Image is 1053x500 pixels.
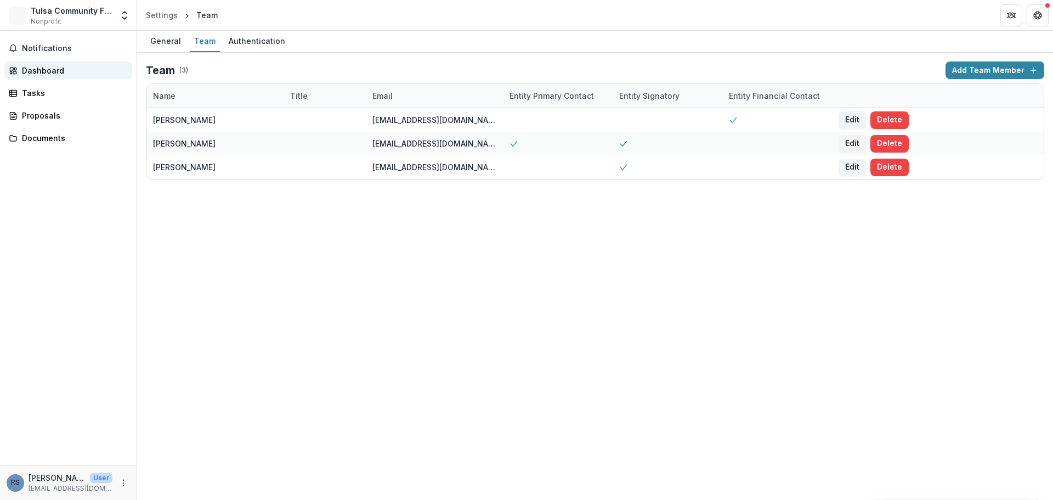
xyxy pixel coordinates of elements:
[146,31,185,52] a: General
[839,159,866,176] button: Edit
[141,7,222,23] nav: breadcrumb
[503,84,613,108] div: Entity Primary Contact
[722,90,826,102] div: Entity Financial Contact
[1000,4,1022,26] button: Partners
[146,9,178,21] div: Settings
[190,31,220,52] a: Team
[146,90,182,102] div: Name
[366,90,399,102] div: Email
[22,44,128,53] span: Notifications
[284,90,314,102] div: Title
[153,138,216,149] div: [PERSON_NAME]
[870,111,909,129] button: Delete
[117,476,130,490] button: More
[224,33,290,49] div: Authentication
[22,110,123,121] div: Proposals
[284,84,366,108] div: Title
[196,9,218,21] div: Team
[4,106,132,125] a: Proposals
[22,132,123,144] div: Documents
[31,16,61,26] span: Nonprofit
[224,31,290,52] a: Authentication
[117,4,132,26] button: Open entity switcher
[366,84,503,108] div: Email
[722,84,832,108] div: Entity Financial Contact
[22,87,123,99] div: Tasks
[153,114,216,126] div: [PERSON_NAME]
[141,7,182,23] a: Settings
[946,61,1044,79] button: Add Team Member
[146,84,284,108] div: Name
[613,90,686,102] div: Entity Signatory
[613,84,722,108] div: Entity Signatory
[179,65,188,75] p: ( 3 )
[372,161,496,173] div: [EMAIL_ADDRESS][DOMAIN_NAME]
[4,40,132,57] button: Notifications
[870,159,909,176] button: Delete
[153,161,216,173] div: [PERSON_NAME]
[146,64,175,77] h2: Team
[839,135,866,153] button: Edit
[190,33,220,49] div: Team
[11,479,20,486] div: Ryan Starkweather
[146,33,185,49] div: General
[22,65,123,76] div: Dashboard
[372,138,496,149] div: [EMAIL_ADDRESS][DOMAIN_NAME]
[1027,4,1049,26] button: Get Help
[4,61,132,80] a: Dashboard
[839,111,866,129] button: Edit
[372,114,496,126] div: [EMAIL_ADDRESS][DOMAIN_NAME]
[4,129,132,147] a: Documents
[503,90,601,102] div: Entity Primary Contact
[870,135,909,153] button: Delete
[4,84,132,102] a: Tasks
[90,473,112,483] p: User
[29,472,86,484] p: [PERSON_NAME]
[29,484,112,493] p: [EMAIL_ADDRESS][DOMAIN_NAME]
[31,5,112,16] div: Tulsa Community Foundation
